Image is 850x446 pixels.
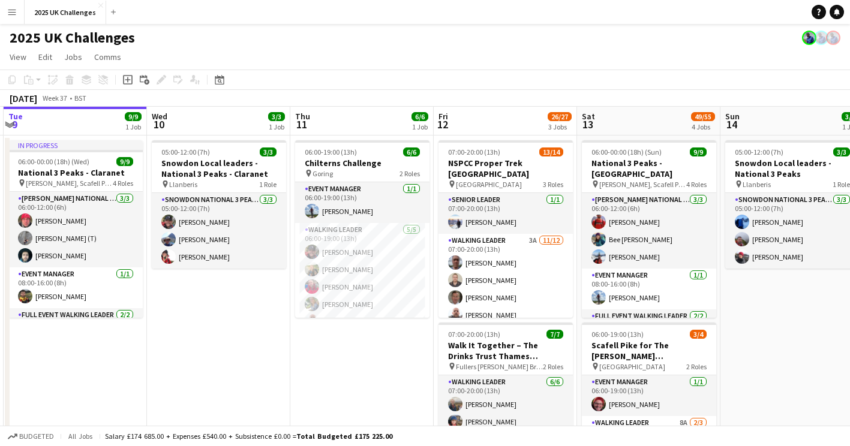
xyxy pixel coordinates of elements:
div: BST [74,94,86,103]
a: Comms [89,49,126,65]
span: All jobs [66,432,95,441]
span: Comms [94,52,121,62]
span: Edit [38,52,52,62]
span: Week 37 [40,94,70,103]
span: Budgeted [19,432,54,441]
app-user-avatar: Andy Baker [802,31,816,45]
app-user-avatar: Andy Baker [826,31,840,45]
div: Salary £174 685.00 + Expenses £540.00 + Subsistence £0.00 = [105,432,392,441]
a: Jobs [59,49,87,65]
button: Budgeted [6,430,56,443]
span: Total Budgeted £175 225.00 [296,432,392,441]
a: View [5,49,31,65]
h1: 2025 UK Challenges [10,29,135,47]
app-user-avatar: Andy Baker [814,31,828,45]
button: 2025 UK Challenges [25,1,106,24]
a: Edit [34,49,57,65]
span: Jobs [64,52,82,62]
span: View [10,52,26,62]
div: [DATE] [10,92,37,104]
